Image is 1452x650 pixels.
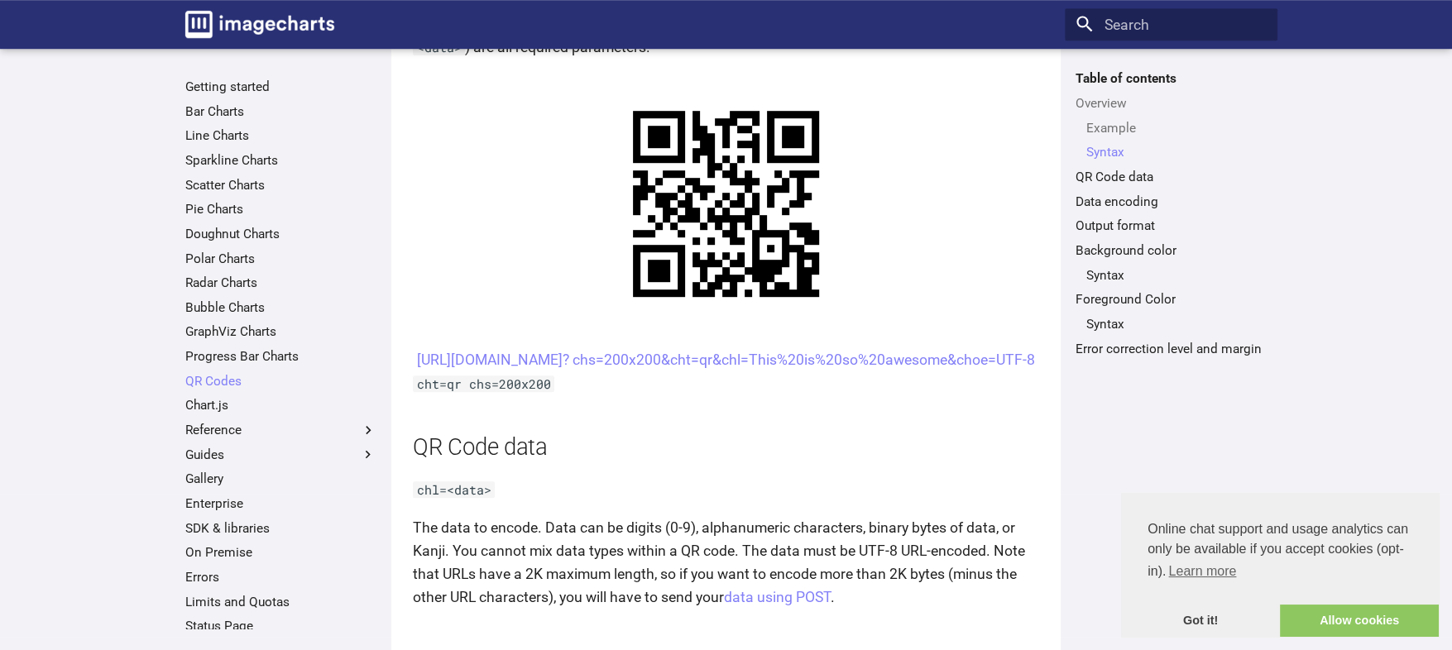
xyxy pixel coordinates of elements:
[1076,95,1267,112] a: Overview
[185,471,376,487] a: Gallery
[185,544,376,561] a: On Premise
[1280,605,1439,638] a: allow cookies
[185,373,376,390] a: QR Codes
[1076,316,1267,332] nav: Foreground Color
[185,251,376,267] a: Polar Charts
[1086,316,1267,332] a: Syntax
[1086,144,1267,160] a: Syntax
[413,375,554,392] code: cht=qr chs=200x200
[413,481,495,498] code: chl=<data>
[185,275,376,291] a: Radar Charts
[1148,519,1412,584] span: Online chat support and usage analytics can only be available if you accept cookies (opt-in).
[1076,242,1267,259] a: Background color
[185,495,376,512] a: Enterprise
[1065,70,1277,87] label: Table of contents
[1076,291,1267,308] a: Foreground Color
[1076,120,1267,161] nav: Overview
[1166,559,1239,584] a: learn more about cookies
[185,177,376,194] a: Scatter Charts
[185,569,376,585] a: Errors
[185,152,376,169] a: Sparkline Charts
[185,323,376,340] a: GraphViz Charts
[185,79,376,95] a: Getting started
[1076,341,1267,357] a: Error correction level and margin
[1076,169,1267,185] a: QR Code data
[1121,493,1439,637] div: cookieconsent
[185,299,376,316] a: Bubble Charts
[185,618,376,634] a: Status Page
[185,422,376,438] label: Reference
[1076,267,1267,284] nav: Background color
[1065,8,1277,41] input: Search
[1086,267,1267,284] a: Syntax
[185,447,376,463] label: Guides
[178,3,342,45] a: Image-Charts documentation
[413,516,1039,609] p: The data to encode. Data can be digits (0-9), alphanumeric characters, binary bytes of data, or K...
[1076,217,1267,234] a: Output format
[185,397,376,413] a: Chart.js
[417,351,1035,368] a: [URL][DOMAIN_NAME]? chs=200x200&cht=qr&chl=This%20is%20so%20awesome&choe=UTF-8
[596,74,856,334] img: chart
[185,127,376,144] a: Line Charts
[185,594,376,610] a: Limits and Quotas
[185,103,376,120] a: Bar Charts
[185,201,376,217] a: Pie Charts
[185,520,376,537] a: SDK & libraries
[1076,194,1267,210] a: Data encoding
[1065,70,1277,356] nav: Table of contents
[724,589,831,605] a: data using POST
[185,226,376,242] a: Doughnut Charts
[1086,120,1267,136] a: Example
[413,432,1039,464] h2: QR Code data
[185,11,334,38] img: logo
[185,348,376,365] a: Progress Bar Charts
[1121,605,1280,638] a: dismiss cookie message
